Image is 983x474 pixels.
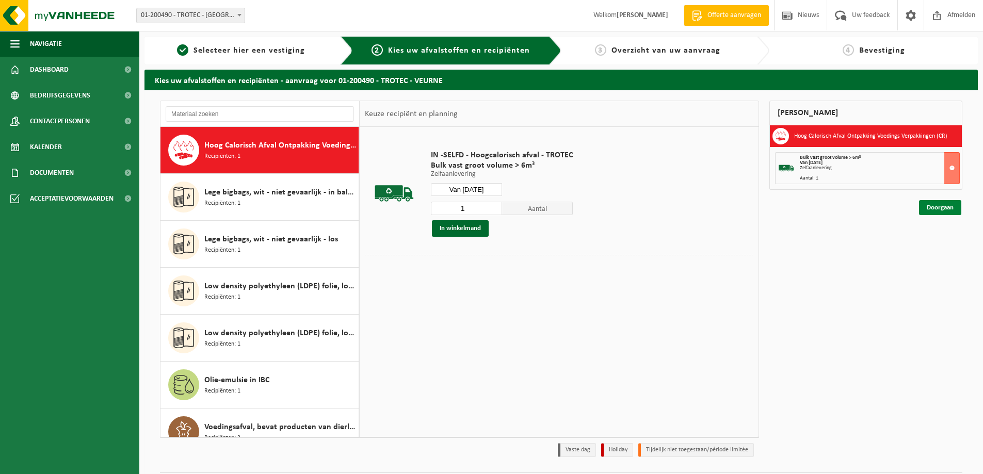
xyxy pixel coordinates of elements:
span: Hoog Calorisch Afval Ontpakking Voedings Verpakkingen (CR) [204,139,356,152]
strong: [PERSON_NAME] [617,11,668,19]
input: Selecteer datum [431,183,502,196]
span: Lege bigbags, wit - niet gevaarlijk - in balen [204,186,356,199]
span: 01-200490 - TROTEC - VEURNE [137,8,245,23]
span: 01-200490 - TROTEC - VEURNE [136,8,245,23]
span: 4 [843,44,854,56]
span: 3 [595,44,606,56]
span: Selecteer hier een vestiging [194,46,305,55]
span: 1 [177,44,188,56]
li: Vaste dag [558,443,596,457]
span: 2 [372,44,383,56]
span: Recipiënten: 3 [204,433,240,443]
button: Voedingsafval, bevat producten van dierlijke oorsprong, gemengde verpakking (exclusief glas), cat... [160,408,359,455]
li: Holiday [601,443,633,457]
span: Recipiënten: 1 [204,199,240,208]
button: In winkelmand [432,220,489,237]
span: Recipiënten: 1 [204,152,240,161]
span: Lege bigbags, wit - niet gevaarlijk - los [204,233,338,246]
span: Dashboard [30,57,69,83]
h2: Kies uw afvalstoffen en recipiënten - aanvraag voor 01-200490 - TROTEC - VEURNE [144,70,978,90]
h3: Hoog Calorisch Afval Ontpakking Voedings Verpakkingen (CR) [794,128,947,144]
button: Olie-emulsie in IBC Recipiënten: 1 [160,362,359,408]
button: Low density polyethyleen (LDPE) folie, los, naturel Recipiënten: 1 [160,315,359,362]
span: Bedrijfsgegevens [30,83,90,108]
span: Bulk vast groot volume > 6m³ [800,155,861,160]
button: Low density polyethyleen (LDPE) folie, los, gekleurd Recipiënten: 1 [160,268,359,315]
span: Bevestiging [859,46,905,55]
span: Kies uw afvalstoffen en recipiënten [388,46,530,55]
button: Lege bigbags, wit - niet gevaarlijk - in balen Recipiënten: 1 [160,174,359,221]
span: Bulk vast groot volume > 6m³ [431,160,573,171]
div: Zelfaanlevering [800,166,959,171]
strong: Van [DATE] [800,160,823,166]
span: Navigatie [30,31,62,57]
span: Kalender [30,134,62,160]
div: [PERSON_NAME] [769,101,962,125]
button: Lege bigbags, wit - niet gevaarlijk - los Recipiënten: 1 [160,221,359,268]
span: IN -SELFD - Hoogcalorisch afval - TROTEC [431,150,573,160]
div: Aantal: 1 [800,176,959,181]
span: Overzicht van uw aanvraag [611,46,720,55]
p: Zelfaanlevering [431,171,573,178]
span: Voedingsafval, bevat producten van dierlijke oorsprong, gemengde verpakking (exclusief glas), cat... [204,421,356,433]
a: Doorgaan [919,200,961,215]
span: Olie-emulsie in IBC [204,374,269,386]
a: Offerte aanvragen [684,5,769,26]
span: Acceptatievoorwaarden [30,186,114,211]
input: Materiaal zoeken [166,106,354,122]
span: Recipiënten: 1 [204,339,240,349]
li: Tijdelijk niet toegestaan/période limitée [638,443,754,457]
a: 1Selecteer hier een vestiging [150,44,332,57]
span: Offerte aanvragen [705,10,764,21]
span: Low density polyethyleen (LDPE) folie, los, naturel [204,327,356,339]
span: Recipiënten: 1 [204,292,240,302]
span: Low density polyethyleen (LDPE) folie, los, gekleurd [204,280,356,292]
span: Documenten [30,160,74,186]
span: Aantal [502,202,573,215]
span: Contactpersonen [30,108,90,134]
span: Recipiënten: 1 [204,386,240,396]
span: Recipiënten: 1 [204,246,240,255]
div: Keuze recipiënt en planning [360,101,463,127]
button: Hoog Calorisch Afval Ontpakking Voedings Verpakkingen (CR) Recipiënten: 1 [160,127,359,174]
